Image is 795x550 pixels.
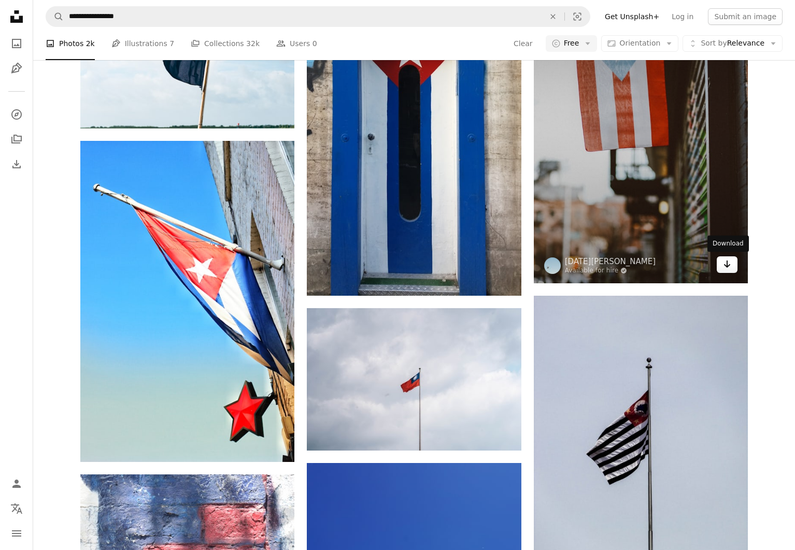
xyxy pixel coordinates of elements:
a: Illustrations 7 [111,27,174,60]
a: Users 0 [276,27,317,60]
span: Orientation [619,39,660,47]
button: Search Unsplash [46,7,64,26]
a: Collections [6,129,27,150]
div: Download [707,236,749,252]
span: Sort by [701,39,727,47]
a: Photos [6,33,27,54]
button: Submit an image [708,8,783,25]
a: flag of us a on pole under white clouds [80,53,294,62]
button: Menu [6,523,27,544]
a: Download [717,256,737,273]
span: 32k [246,38,260,49]
button: Visual search [565,7,590,26]
img: Go to Lucia Garcia Blaya's profile [544,257,561,274]
img: a flag on a pole [307,308,521,451]
span: Free [564,38,579,49]
button: Sort byRelevance [683,35,783,52]
a: blue and white wooden door [307,100,521,110]
a: a flag hanging from a building on the side of a street [534,118,748,127]
span: 7 [169,38,174,49]
a: Log in [665,8,700,25]
span: 0 [313,38,317,49]
a: Illustrations [6,58,27,79]
button: Clear [513,35,533,52]
button: Language [6,498,27,519]
a: Collections 32k [191,27,260,60]
button: Free [546,35,598,52]
button: Orientation [601,35,678,52]
a: Download History [6,154,27,175]
a: Available for hire [565,267,656,275]
form: Find visuals sitewide [46,6,590,27]
a: [DATE][PERSON_NAME] [565,256,656,267]
a: Home — Unsplash [6,6,27,29]
img: red, white, and blue flag with pole on wall [80,141,294,462]
a: black and white striped flag [534,433,748,443]
a: a flag on a pole [307,374,521,384]
button: Clear [542,7,564,26]
a: Explore [6,104,27,125]
a: Log in / Sign up [6,473,27,494]
a: Get Unsplash+ [599,8,665,25]
span: Relevance [701,38,764,49]
a: red, white, and blue flag with pole on wall [80,297,294,306]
